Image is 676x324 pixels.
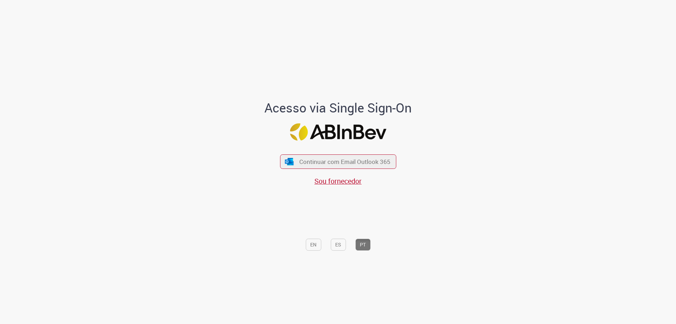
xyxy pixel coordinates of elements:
button: ícone Azure/Microsoft 360 Continuar com Email Outlook 365 [280,154,396,169]
h1: Acesso via Single Sign-On [240,101,436,115]
button: ES [331,239,346,251]
span: Continuar com Email Outlook 365 [299,158,390,166]
img: Logo ABInBev [290,123,386,141]
button: PT [355,239,370,251]
img: ícone Azure/Microsoft 360 [284,158,294,165]
button: EN [306,239,321,251]
a: Sou fornecedor [314,176,362,186]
